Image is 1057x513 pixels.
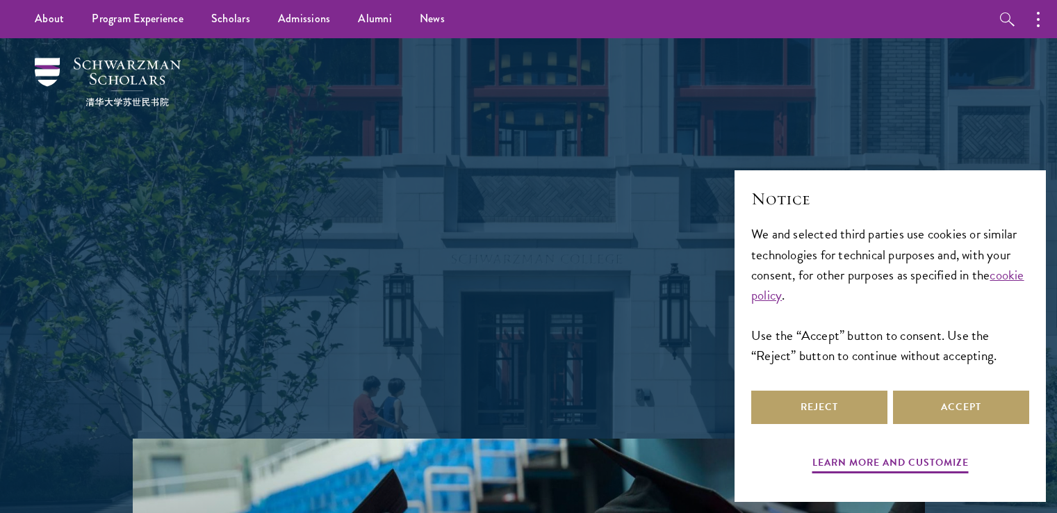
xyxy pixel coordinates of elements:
button: Learn more and customize [812,454,969,475]
img: Schwarzman Scholars [35,58,181,106]
h2: Notice [751,187,1029,211]
div: We and selected third parties use cookies or similar technologies for technical purposes and, wit... [751,224,1029,365]
a: cookie policy [751,265,1024,305]
button: Reject [751,391,887,424]
button: Accept [893,391,1029,424]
